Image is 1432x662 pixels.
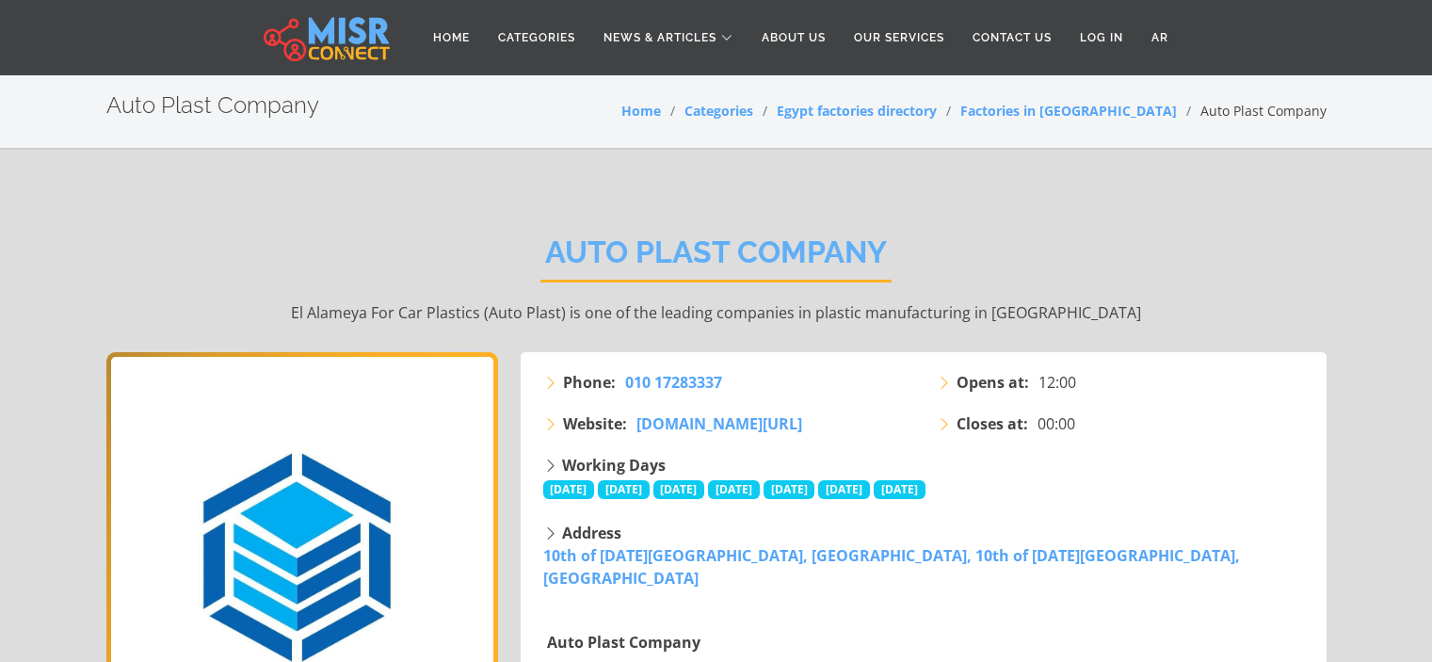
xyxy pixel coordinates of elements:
[1066,20,1137,56] a: Log in
[1137,20,1183,56] a: AR
[603,29,716,46] span: News & Articles
[625,372,722,393] span: 010 17283337
[874,480,925,499] span: [DATE]
[1038,371,1076,394] span: 12:00
[960,102,1177,120] a: Factories in [GEOGRAPHIC_DATA]
[106,92,319,120] h2: Auto Plast Company
[543,480,595,499] span: [DATE]
[598,480,650,499] span: [DATE]
[777,102,937,120] a: Egypt factories directory
[484,20,589,56] a: Categories
[589,20,748,56] a: News & Articles
[840,20,958,56] a: Our Services
[264,14,390,61] img: main.misr_connect
[562,523,621,543] strong: Address
[684,102,753,120] a: Categories
[540,234,892,283] h2: Auto Plast Company
[563,371,616,394] strong: Phone:
[106,301,1327,324] p: El Alameya For Car Plastics (Auto Plast) is one of the leading companies in plastic manufacturing...
[957,412,1028,435] strong: Closes at:
[764,480,815,499] span: [DATE]
[958,20,1066,56] a: Contact Us
[818,480,870,499] span: [DATE]
[1177,101,1327,121] li: Auto Plast Company
[957,371,1029,394] strong: Opens at:
[543,545,1240,589] a: 10th of [DATE][GEOGRAPHIC_DATA], [GEOGRAPHIC_DATA], 10th of [DATE][GEOGRAPHIC_DATA], [GEOGRAPHIC_...
[625,371,722,394] a: 010 17283337
[563,412,627,435] strong: Website:
[708,480,760,499] span: [DATE]
[653,480,705,499] span: [DATE]
[1038,412,1075,435] span: 00:00
[636,413,802,434] span: [DOMAIN_NAME][URL]
[621,102,661,120] a: Home
[547,632,700,653] strong: Auto Plast Company
[748,20,840,56] a: About Us
[419,20,484,56] a: Home
[636,412,802,435] a: [DOMAIN_NAME][URL]
[562,455,666,476] strong: Working Days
